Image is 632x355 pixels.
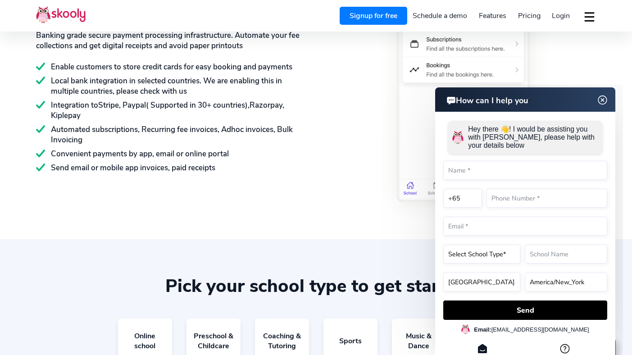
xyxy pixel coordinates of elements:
[36,275,596,297] div: Pick your school type to get started
[36,6,86,23] img: Skooly
[36,149,302,159] div: Convenient payments by app, email or online portal
[36,100,302,121] div: Integration to ( Supported in 30+ countries),
[36,124,302,145] div: Automated subscriptions, Recurring fee invoices, Adhoc invoices, Bulk Invoicing
[36,30,302,51] div: Banking grade secure payment processing infrastructure. Automate your fee collections and get dig...
[51,100,284,121] span: Razorpay, Kiplepay
[473,9,512,23] a: Features
[36,163,302,173] div: Send email or mobile app invoices, paid receipts
[583,6,596,27] button: dropdown menu
[340,7,407,25] a: Signup for free
[552,11,570,21] span: Login
[546,9,576,23] a: Login
[36,76,302,96] div: Local bank integration in selected countries. We are enabling this in multiple countries, please ...
[98,100,146,110] span: Stripe, Paypal
[407,9,473,23] a: Schedule a demo
[512,9,546,23] a: Pricing
[36,62,302,72] div: Enable customers to store credit cards for easy booking and payments
[518,11,541,21] span: Pricing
